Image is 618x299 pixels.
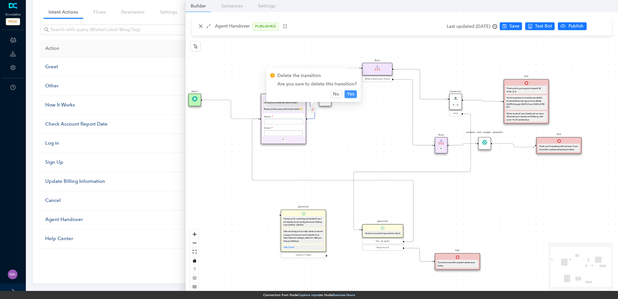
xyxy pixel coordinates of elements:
div: Our live agents are currently unavailable. eCredable live chat support is available [DATE] throug... [506,96,546,109]
pre: Rule [375,59,380,63]
span: close [198,24,203,28]
a: Settings [155,6,182,18]
span: cloud-upload [560,24,565,28]
g: Edge from ec9b0b58-7d9d-1907-132b-3d250051427f to 2a46ec00-b03a-49e4-9bc7-5a6123a31b0b [333,65,361,104]
div: Let's get you connected with our team. [263,101,303,105]
span: robot [528,24,532,28]
div: RuleRuleWithin Business Hours [362,63,392,83]
div: Business HoursFlowModule [319,94,331,106]
div: How It Works [45,101,201,109]
span: node-index [193,44,198,49]
span: Save [509,23,519,30]
div: An error occurred do you want to retry? [365,232,400,235]
div: Thank you for contacting eCredable Care! eCredable Care Live Agents are on Holiday from [DATE] - ... [283,217,323,227]
pre: End [557,133,561,136]
span: setting [193,276,197,280]
button: delete [309,106,316,113]
g: Edge from 2a46ec00-b03a-49e4-9bc7-5a6123a31b0b to 229f5ca2-6d28-dbae-91af-0c6185acfd38 [392,76,433,149]
div: Help Center [45,235,201,243]
div: EndEndThank you for your support request! #{{ ticket_id }}Our live agents are currently unavailab... [504,79,549,124]
img: FlowModule [482,140,487,145]
g: Edge from e482f140-49c1-bae9-e202-e24a98815977 to f68cb803-94d7-777c-bd66-ebef2646e5c6 [463,96,502,105]
img: End [557,139,560,143]
img: End [524,81,528,85]
span: Publish [568,23,584,30]
a: Parameters [116,6,150,18]
div: error [450,112,461,115]
span: delete [311,107,314,111]
button: No [330,90,342,98]
span: setting [10,65,16,70]
div: P [282,138,285,141]
pre: End [455,249,459,252]
span: No [333,91,339,98]
label: Subject [264,136,274,141]
button: zoom out [190,239,199,248]
div: Take advantage of our help center or submit a support ticket and an eCredable Care Team Member wi... [283,230,323,242]
div: E [456,103,459,107]
g: Edge from 229f5ca2-6d28-dbae-91af-0c6185acfd38 to 7ec32420-62f4-1ec9-772b-12ccbe4ef903 [449,140,476,149]
div: Other [45,82,201,90]
div: QuestionQuestionAn error occurred do you want to retry?Yes, try againNevermind [362,224,403,251]
a: Flows [88,6,111,18]
div: Submit Ticket [282,254,325,257]
img: Question [381,227,384,230]
g: Edge from 6bc0e354-6909-ae45-8a37-c2611de4433d to e7b41dfe-3bde-c007-c096-cef069175f45 [252,115,413,245]
div: Check Account Report Date [45,120,201,128]
label: Name [264,113,273,118]
div: Thank you for your support request! #{{ ticket_id }} [506,87,546,93]
span: table [193,285,197,289]
g: Edge from 6bc0e354-6909-ae45-8a37-c2611de4433d to 44ce88eb-0ec8-3ec4-a34f-cbfbe1314f7f [406,245,433,265]
button: cloud-uploadPublish [558,22,587,30]
img: Rule [438,139,444,145]
div: ConnectorConnectorPEerror [449,94,462,117]
label: Email [264,125,272,130]
th: Action [40,40,207,58]
span: Test Bot [535,23,552,30]
img: Rule [375,65,380,71]
button: toggle interactivity [190,256,199,265]
img: End [455,255,459,259]
div: RuleRuleE [435,137,447,153]
p: Agent Handover [215,23,250,30]
pre: Start [191,90,198,94]
button: setting [190,274,199,282]
div: Sign Up [45,159,201,166]
strong: Capture inputs [298,293,320,297]
pre: Rule [438,134,443,137]
button: fit view [190,248,199,256]
div: P [452,103,455,107]
span: search [44,27,49,32]
div: Agent Handover [45,216,201,224]
div: Yes, try again [363,239,402,243]
div: Are you sure to delete this transition? [277,81,357,88]
div: Nevermind [363,246,402,249]
g: Edge from 2a46ec00-b03a-49e4-9bc7-5a6123a31b0b to e482f140-49c1-bae9-e202-e24a98815977 [392,66,448,103]
strong: Business Hours [333,293,355,297]
button: question [190,265,199,274]
img: Connector [453,96,458,101]
button: zoom in [190,230,199,239]
button: Yes [345,90,357,98]
div: E [439,147,443,150]
span: Within Business Hours [365,77,389,81]
pre: Connector [450,90,462,94]
span: question [193,267,197,271]
div: Update Billing Information [45,178,201,185]
g: Edge from e482f140-49c1-bae9-e202-e24a98815977 to 6bc0e354-6909-ae45-8a37-c2611de4433d [354,110,471,233]
img: Question [302,212,305,216]
g: Edge from e7b41dfe-3bde-c007-c096-cef069175f45 to ec9b0b58-7d9d-1907-132b-3d250051427f [305,96,320,123]
input: Search with query (@label:Label @tag:Tag) [50,26,193,33]
div: Greet [45,63,201,71]
a: Intent Actions [43,6,83,18]
div: Cancel [45,197,201,205]
pre: End [524,75,528,78]
div: EndEndIf you have any other question please type below. [435,253,480,270]
span: Connection from Node to Node [263,293,355,297]
div: StartTrigger [188,94,201,106]
span: Yes [347,91,354,98]
div: Zendesk Chat Widget HandoverFlowModule [478,137,491,150]
span: arrows-alt [206,24,211,28]
span: clock-circle [493,24,497,29]
div: Thank you for speaking with our team. If you have other questions please type below. [539,145,579,151]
